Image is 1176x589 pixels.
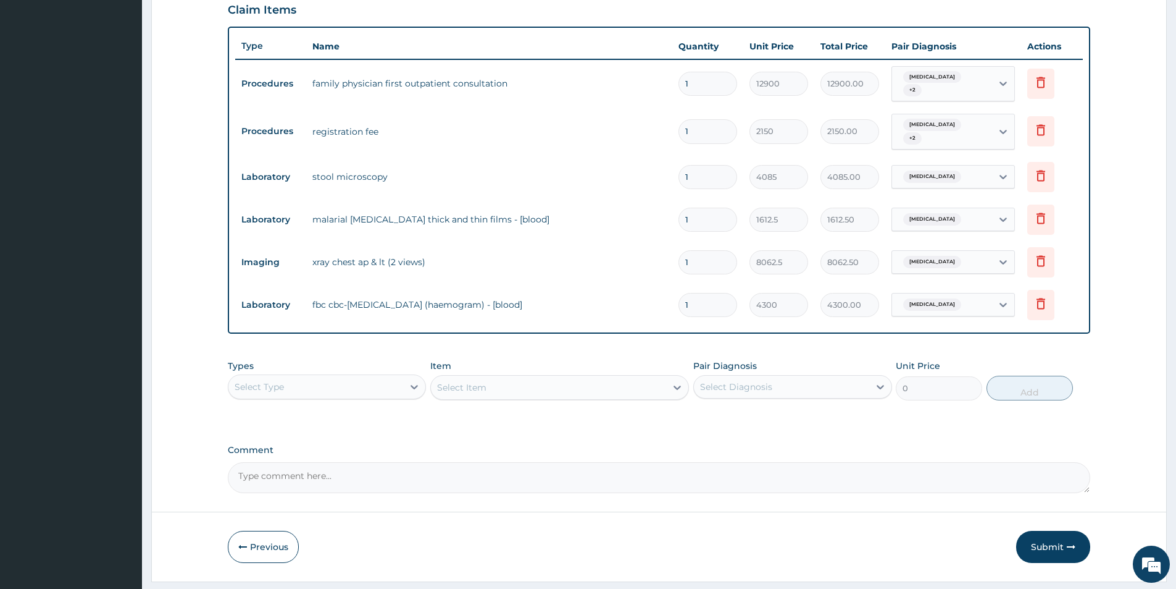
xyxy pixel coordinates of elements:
[235,120,306,143] td: Procedures
[23,62,50,93] img: d_794563401_company_1708531726252_794563401
[1016,531,1090,563] button: Submit
[306,207,672,232] td: malarial [MEDICAL_DATA] thick and thin films - [blood]
[693,360,757,372] label: Pair Diagnosis
[903,119,961,131] span: [MEDICAL_DATA]
[700,381,772,393] div: Select Diagnosis
[235,208,306,231] td: Laboratory
[6,337,235,381] textarea: Type your message and hit 'Enter'
[306,119,672,144] td: registration fee
[228,361,254,371] label: Types
[228,531,299,563] button: Previous
[896,360,940,372] label: Unit Price
[903,84,922,96] span: + 2
[814,34,885,59] th: Total Price
[64,69,207,85] div: Chat with us now
[672,34,743,59] th: Quantity
[228,445,1090,456] label: Comment
[306,250,672,274] td: xray chest ap & lt (2 views)
[306,292,672,317] td: fbc cbc-[MEDICAL_DATA] (haemogram) - [blood]
[903,171,961,183] span: [MEDICAL_DATA]
[903,71,961,83] span: [MEDICAL_DATA]
[235,294,306,316] td: Laboratory
[1021,34,1083,59] th: Actions
[235,251,306,274] td: Imaging
[743,34,814,59] th: Unit Price
[235,166,306,189] td: Laboratory
[903,299,961,311] span: [MEDICAL_DATA]
[903,132,922,145] span: + 2
[72,156,170,281] span: We're online!
[903,213,961,226] span: [MEDICAL_DATA]
[885,34,1021,59] th: Pair Diagnosis
[903,256,961,268] span: [MEDICAL_DATA]
[306,164,672,189] td: stool microscopy
[430,360,451,372] label: Item
[306,71,672,96] td: family physician first outpatient consultation
[986,376,1073,400] button: Add
[228,4,296,17] h3: Claim Items
[235,72,306,95] td: Procedures
[235,35,306,57] th: Type
[202,6,232,36] div: Minimize live chat window
[306,34,672,59] th: Name
[235,381,284,393] div: Select Type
